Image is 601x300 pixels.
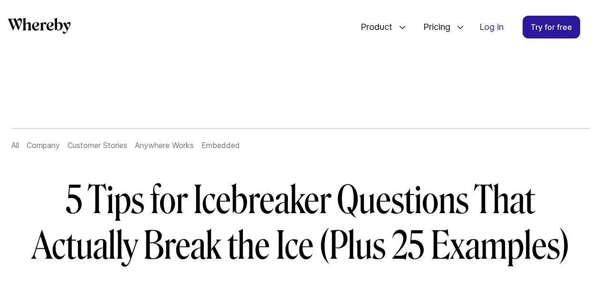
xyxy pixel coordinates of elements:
a: Whereby [8,18,71,37]
span: Pricing [414,11,453,43]
a: Company [27,141,60,150]
span: Product [351,11,395,43]
svg: Whereby [8,18,71,34]
a: Log in [472,16,511,38]
a: Customer Stories [67,141,127,150]
a: Embedded [201,141,240,150]
a: All [11,141,19,150]
a: Anywhere Works [135,141,194,150]
a: Try for free [523,16,580,38]
h1: 5 Tips for Icebreaker Questions That Actually Break the Ice (Plus 25 Examples) [27,178,574,269]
